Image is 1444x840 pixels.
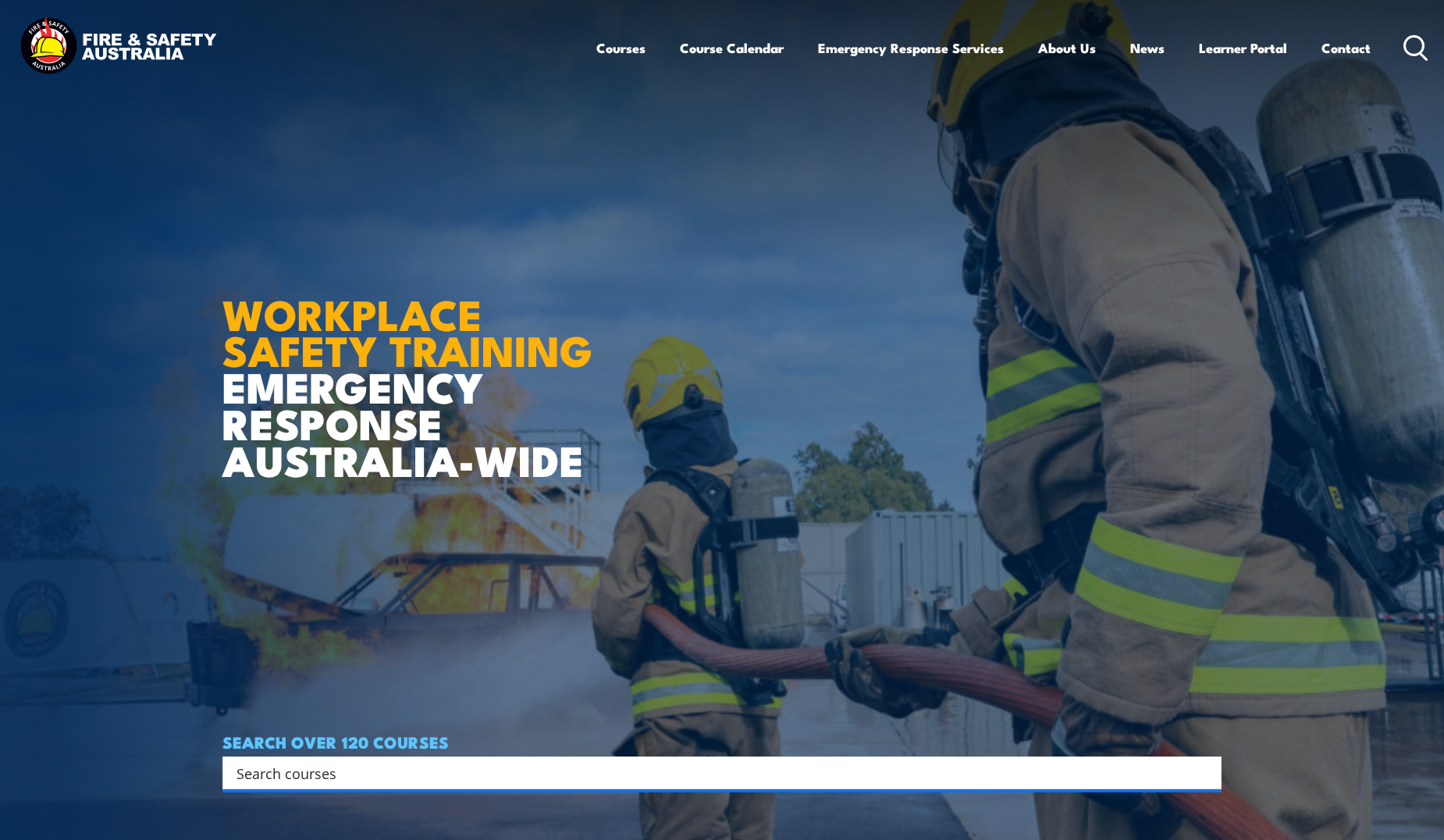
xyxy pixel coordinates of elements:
form: Search form [240,762,1190,784]
a: About Us [1038,27,1096,69]
strong: WORKPLACE SAFETY TRAINING [222,280,592,382]
a: Courses [596,27,646,69]
h1: EMERGENCY RESPONSE AUSTRALIA-WIDE [222,256,604,478]
a: Contact [1321,27,1371,69]
input: Search input [237,761,1187,785]
a: Emergency Response Services [818,27,1004,69]
a: News [1130,27,1165,69]
h4: SEARCH OVER 120 COURSES [222,733,1222,750]
a: Course Calendar [680,27,784,69]
a: Learner Portal [1199,27,1287,69]
button: Search magnifier button [1194,762,1216,784]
